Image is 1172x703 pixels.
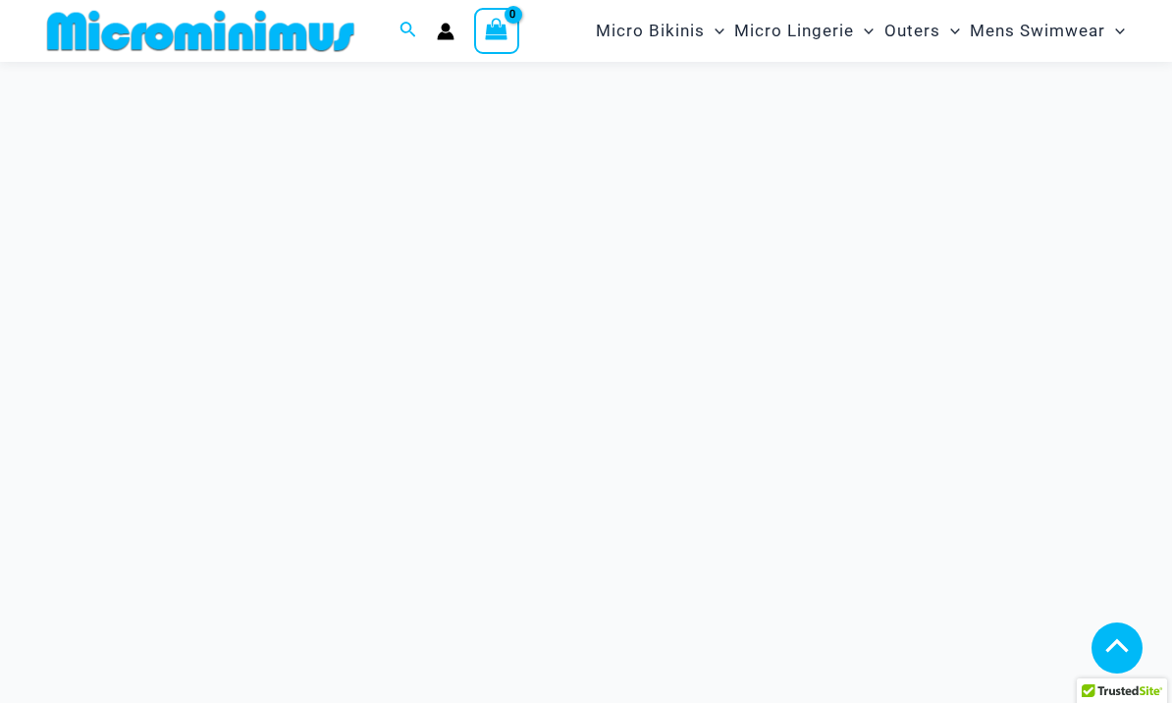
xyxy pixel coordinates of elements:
span: Mens Swimwear [970,6,1105,56]
a: Micro BikinisMenu ToggleMenu Toggle [591,6,729,56]
a: Mens SwimwearMenu ToggleMenu Toggle [965,6,1130,56]
img: MM SHOP LOGO FLAT [39,9,362,53]
span: Micro Bikinis [596,6,705,56]
nav: Site Navigation [588,3,1133,59]
a: View Shopping Cart, empty [474,8,519,53]
span: Menu Toggle [940,6,960,56]
span: Menu Toggle [705,6,724,56]
span: Menu Toggle [854,6,874,56]
span: Outers [884,6,940,56]
a: Search icon link [400,19,417,43]
a: Account icon link [437,23,454,40]
a: Micro LingerieMenu ToggleMenu Toggle [729,6,879,56]
a: OutersMenu ToggleMenu Toggle [879,6,965,56]
span: Micro Lingerie [734,6,854,56]
span: Menu Toggle [1105,6,1125,56]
